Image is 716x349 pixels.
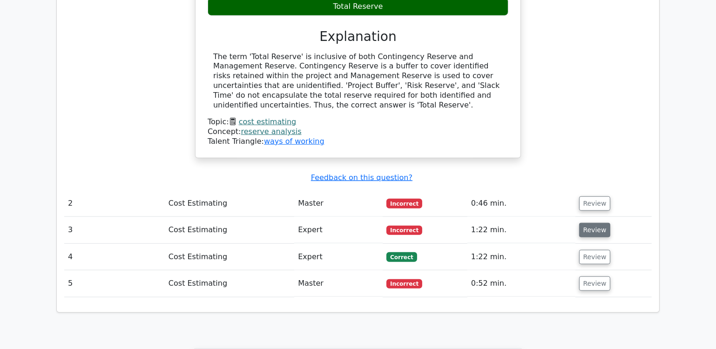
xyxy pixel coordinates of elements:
[208,127,508,137] div: Concept:
[294,190,383,217] td: Master
[264,137,324,146] a: ways of working
[579,223,611,237] button: Review
[165,270,294,297] td: Cost Estimating
[579,250,611,264] button: Review
[64,190,165,217] td: 2
[386,199,422,208] span: Incorrect
[294,217,383,243] td: Expert
[386,252,417,262] span: Correct
[467,217,575,243] td: 1:22 min.
[579,196,611,211] button: Review
[165,190,294,217] td: Cost Estimating
[64,244,165,270] td: 4
[208,117,508,146] div: Talent Triangle:
[208,117,508,127] div: Topic:
[294,270,383,297] td: Master
[467,270,575,297] td: 0:52 min.
[213,52,503,110] div: The term 'Total Reserve' is inclusive of both Contingency Reserve and Management Reserve. Conting...
[386,226,422,235] span: Incorrect
[64,217,165,243] td: 3
[239,117,297,126] a: cost estimating
[579,276,611,291] button: Review
[241,127,302,136] a: reserve analysis
[386,279,422,289] span: Incorrect
[165,217,294,243] td: Cost Estimating
[467,190,575,217] td: 0:46 min.
[165,244,294,270] td: Cost Estimating
[311,173,412,182] a: Feedback on this question?
[294,244,383,270] td: Expert
[467,244,575,270] td: 1:22 min.
[213,29,503,45] h3: Explanation
[64,270,165,297] td: 5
